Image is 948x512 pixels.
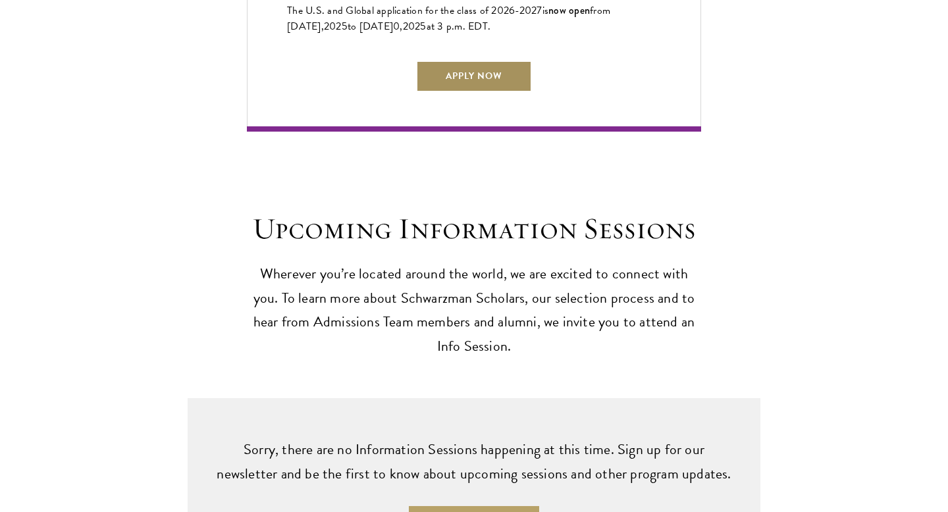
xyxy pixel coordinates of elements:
span: 6 [509,3,515,18]
a: Apply Now [416,61,532,92]
span: 5 [420,18,426,34]
span: The U.S. and Global application for the class of 202 [287,3,509,18]
h2: Upcoming Information Sessions [247,211,701,247]
span: 7 [537,3,542,18]
p: Sorry, there are no Information Sessions happening at this time. Sign up for our newsletter and b... [214,438,734,486]
span: to [DATE] [348,18,393,34]
span: 202 [324,18,342,34]
span: 0 [393,18,400,34]
span: now open [548,3,590,18]
span: is [542,3,549,18]
span: -202 [515,3,537,18]
p: Wherever you’re located around the world, we are excited to connect with you. To learn more about... [247,262,701,359]
span: , [400,18,402,34]
span: 202 [403,18,421,34]
span: from [DATE], [287,3,610,34]
span: at 3 p.m. EDT. [427,18,491,34]
span: 5 [342,18,348,34]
